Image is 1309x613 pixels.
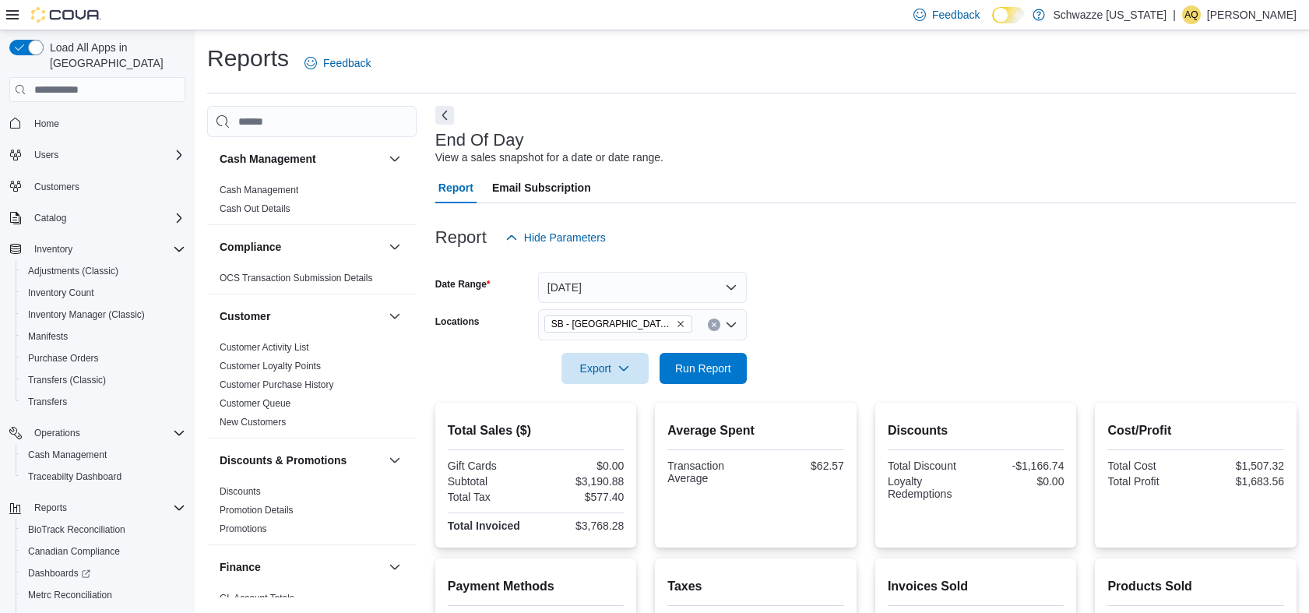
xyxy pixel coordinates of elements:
button: Clear input [708,319,720,331]
h1: Reports [207,43,289,74]
span: Hide Parameters [524,230,606,245]
button: Compliance [220,239,382,255]
span: Customers [34,181,79,193]
button: Inventory Count [16,282,192,304]
span: Inventory Manager (Classic) [22,305,185,324]
span: Canadian Compliance [28,545,120,558]
a: Metrc Reconciliation [22,586,118,604]
h3: Finance [220,559,261,575]
span: Home [34,118,59,130]
span: Customer Purchase History [220,379,334,391]
button: Canadian Compliance [16,541,192,562]
a: Traceabilty Dashboard [22,467,128,486]
a: Cash Management [220,185,298,196]
div: Cash Management [207,181,417,224]
h2: Discounts [888,421,1064,440]
a: New Customers [220,417,286,428]
button: Customer [220,308,382,324]
a: Adjustments (Classic) [22,262,125,280]
div: Customer [207,338,417,438]
div: $1,507.32 [1199,460,1284,472]
strong: Total Invoiced [448,520,520,532]
span: Customers [28,177,185,196]
button: Inventory [3,238,192,260]
span: Manifests [28,330,68,343]
div: -$1,166.74 [979,460,1064,472]
h3: Discounts & Promotions [220,453,347,468]
span: Purchase Orders [22,349,185,368]
h2: Taxes [667,577,844,596]
a: Purchase Orders [22,349,105,368]
span: AQ [1184,5,1198,24]
button: Metrc Reconciliation [16,584,192,606]
button: Cash Management [220,151,382,167]
h2: Products Sold [1107,577,1284,596]
button: Next [435,106,454,125]
div: Total Profit [1107,475,1192,488]
a: Discounts [220,486,261,497]
div: Transaction Average [667,460,752,484]
a: Customers [28,178,86,196]
span: Dashboards [22,564,185,583]
span: Customer Queue [220,397,290,410]
button: Remove SB - Fort Collins from selection in this group [676,319,685,329]
span: Operations [28,424,185,442]
a: BioTrack Reconciliation [22,520,132,539]
span: Catalog [34,212,66,224]
a: Promotion Details [220,505,294,516]
h2: Payment Methods [448,577,625,596]
span: Transfers [28,396,67,408]
button: BioTrack Reconciliation [16,519,192,541]
button: Run Report [660,353,747,384]
a: Customer Purchase History [220,379,334,390]
span: Traceabilty Dashboard [28,470,121,483]
h2: Invoices Sold [888,577,1064,596]
span: Export [571,353,639,384]
span: Promotions [220,523,267,535]
span: Adjustments (Classic) [28,265,118,277]
button: Operations [28,424,86,442]
a: Promotions [220,523,267,534]
h2: Cost/Profit [1107,421,1284,440]
a: Customer Queue [220,398,290,409]
span: Cash Management [22,446,185,464]
button: Customer [385,307,404,326]
button: Manifests [16,326,192,347]
a: Canadian Compliance [22,542,126,561]
span: Metrc Reconciliation [22,586,185,604]
span: Dashboards [28,567,90,580]
span: Run Report [675,361,731,376]
span: Manifests [22,327,185,346]
span: Metrc Reconciliation [28,589,112,601]
div: Total Cost [1107,460,1192,472]
div: Subtotal [448,475,533,488]
button: Transfers (Classic) [16,369,192,391]
button: Reports [3,497,192,519]
a: Customer Activity List [220,342,309,353]
button: Purchase Orders [16,347,192,369]
button: Export [561,353,649,384]
button: Finance [220,559,382,575]
span: Feedback [932,7,980,23]
div: $0.00 [539,460,624,472]
p: Schwazze [US_STATE] [1053,5,1166,24]
button: Inventory Manager (Classic) [16,304,192,326]
a: OCS Transaction Submission Details [220,273,373,284]
a: Customer Loyalty Points [220,361,321,372]
span: Operations [34,427,80,439]
button: [DATE] [538,272,747,303]
div: $3,190.88 [539,475,624,488]
span: Inventory [28,240,185,259]
span: SB - Fort Collins [544,315,692,333]
button: Cash Management [385,150,404,168]
button: Adjustments (Classic) [16,260,192,282]
span: Purchase Orders [28,352,99,365]
div: Anastasia Queen [1182,5,1201,24]
a: Dashboards [16,562,192,584]
h3: Report [435,228,487,247]
button: Discounts & Promotions [385,451,404,470]
div: $577.40 [539,491,624,503]
div: Total Tax [448,491,533,503]
span: Feedback [323,55,371,71]
a: Transfers (Classic) [22,371,112,389]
